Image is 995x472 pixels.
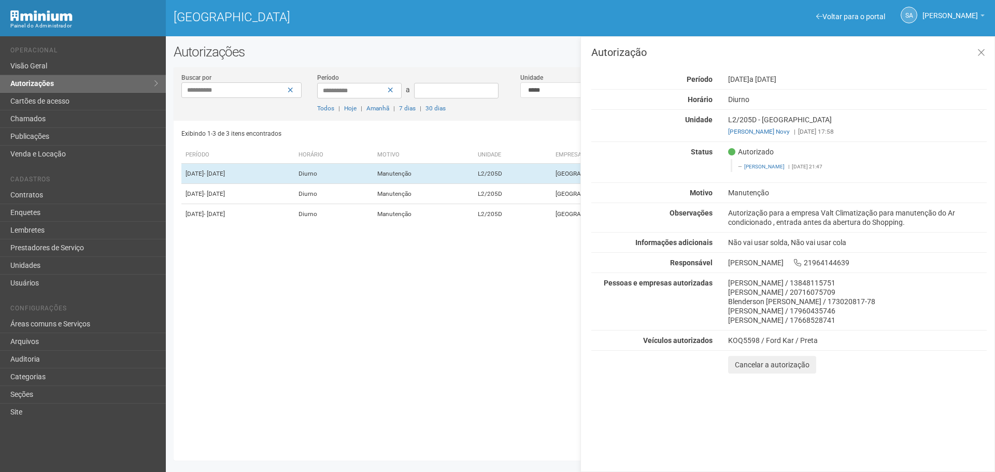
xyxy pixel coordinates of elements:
a: 30 dias [425,105,446,112]
td: [DATE] [181,184,294,204]
label: Unidade [520,73,543,82]
li: Operacional [10,47,158,58]
h3: Autorização [591,47,987,58]
label: Período [317,73,339,82]
th: Horário [294,147,373,164]
div: [PERSON_NAME] / 17668528741 [728,316,987,325]
strong: Unidade [685,116,713,124]
td: [GEOGRAPHIC_DATA] [551,184,711,204]
span: - [DATE] [204,170,225,177]
th: Unidade [474,147,551,164]
strong: Observações [670,209,713,217]
div: L2/205D - [GEOGRAPHIC_DATA] [720,115,994,136]
div: KOQ5598 / Ford Kar / Preta [728,336,987,345]
th: Período [181,147,294,164]
div: Autorização para a empresa Valt Climatização para manutenção do Ar condicionado , entrada antes d... [720,208,994,227]
span: Silvio Anjos [922,2,978,20]
a: Hoje [344,105,357,112]
th: Empresa [551,147,711,164]
span: | [361,105,362,112]
a: [PERSON_NAME] Novy [728,128,790,135]
label: Buscar por [181,73,211,82]
h1: [GEOGRAPHIC_DATA] [174,10,573,24]
td: [GEOGRAPHIC_DATA] [551,204,711,224]
h2: Autorizações [174,44,987,60]
th: Motivo [373,147,474,164]
div: Blenderson [PERSON_NAME] / 173020817-78 [728,297,987,306]
div: [PERSON_NAME] 21964144639 [720,258,994,267]
a: Amanhã [366,105,389,112]
span: | [393,105,395,112]
td: [DATE] [181,164,294,184]
span: a [406,85,410,94]
div: [PERSON_NAME] / 17960435746 [728,306,987,316]
strong: Período [687,75,713,83]
footer: [DATE] 21:47 [738,163,981,170]
strong: Status [691,148,713,156]
a: Todos [317,105,334,112]
a: SA [901,7,917,23]
td: Manutenção [373,204,474,224]
div: Manutenção [720,188,994,197]
button: Cancelar a autorização [728,356,816,374]
div: [DATE] 17:58 [728,127,987,136]
li: Cadastros [10,176,158,187]
strong: Veículos autorizados [643,336,713,345]
div: Exibindo 1-3 de 3 itens encontrados [181,126,577,141]
span: a [DATE] [749,75,776,83]
span: - [DATE] [204,210,225,218]
strong: Informações adicionais [635,238,713,247]
li: Configurações [10,305,158,316]
div: Não vai usar solda, Não vai usar cola [720,238,994,247]
a: Voltar para o portal [816,12,885,21]
span: | [420,105,421,112]
span: | [788,164,789,169]
span: | [794,128,795,135]
div: [DATE] [720,75,994,84]
span: | [338,105,340,112]
td: [DATE] [181,204,294,224]
strong: Responsável [670,259,713,267]
a: 7 dias [399,105,416,112]
td: Diurno [294,204,373,224]
span: Autorizado [728,147,774,156]
td: Manutenção [373,164,474,184]
div: Diurno [720,95,994,104]
td: Diurno [294,184,373,204]
div: [PERSON_NAME] / 20716075709 [728,288,987,297]
a: [PERSON_NAME] [744,164,785,169]
a: [PERSON_NAME] [922,13,985,21]
div: Painel do Administrador [10,21,158,31]
td: Diurno [294,164,373,184]
td: L2/205D [474,164,551,184]
strong: Pessoas e empresas autorizadas [604,279,713,287]
td: L2/205D [474,204,551,224]
div: [PERSON_NAME] / 13848115751 [728,278,987,288]
strong: Horário [688,95,713,104]
td: [GEOGRAPHIC_DATA] [551,164,711,184]
strong: Motivo [690,189,713,197]
span: - [DATE] [204,190,225,197]
td: L2/205D [474,184,551,204]
td: Manutenção [373,184,474,204]
img: Minium [10,10,73,21]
